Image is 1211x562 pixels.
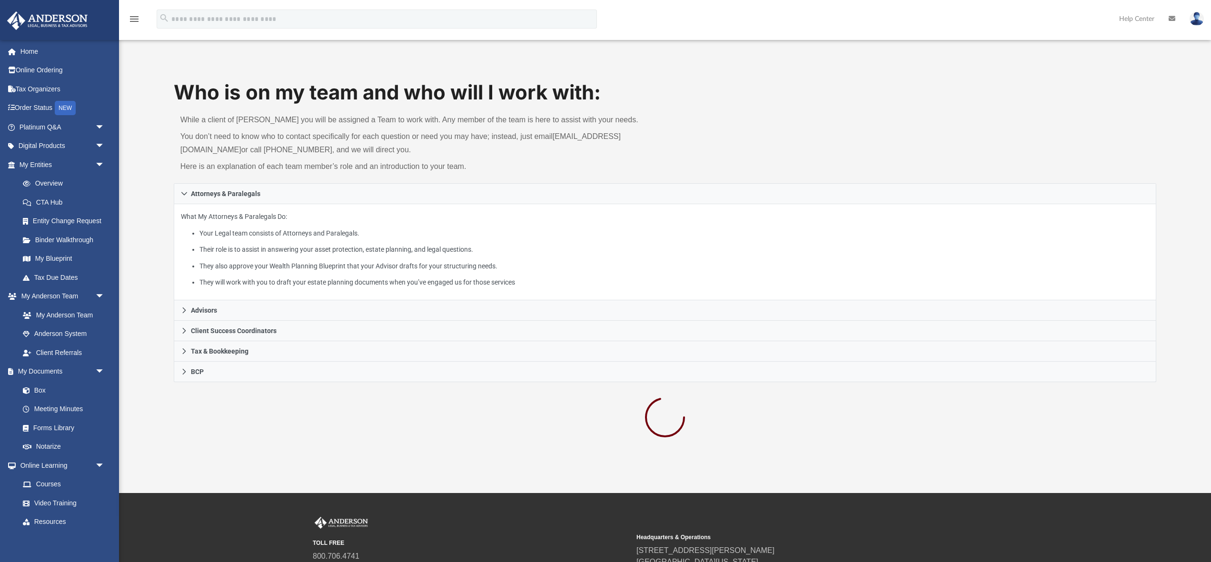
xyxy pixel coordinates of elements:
span: Advisors [191,307,217,314]
span: BCP [191,368,204,375]
a: Box [13,381,109,400]
div: Attorneys & Paralegals [174,204,1157,301]
a: Video Training [13,493,109,513]
p: You don’t need to know who to contact specifically for each question or need you may have; instea... [180,130,658,157]
a: My Anderson Teamarrow_drop_down [7,287,114,306]
a: Binder Walkthrough [13,230,119,249]
a: Advisors [174,300,1157,321]
a: My Anderson Team [13,306,109,325]
img: Anderson Advisors Platinum Portal [313,517,370,529]
p: While a client of [PERSON_NAME] you will be assigned a Team to work with. Any member of the team ... [180,113,658,127]
a: Tax Due Dates [13,268,119,287]
a: Client Referrals [13,343,114,362]
a: [EMAIL_ADDRESS][DOMAIN_NAME] [180,132,621,154]
li: They also approve your Wealth Planning Blueprint that your Advisor drafts for your structuring ne... [199,260,1149,272]
span: arrow_drop_down [95,287,114,306]
a: My Entitiesarrow_drop_down [7,155,119,174]
li: They will work with you to draft your estate planning documents when you’ve engaged us for those ... [199,276,1149,288]
a: Notarize [13,437,114,456]
span: arrow_drop_down [95,362,114,382]
a: Forms Library [13,418,109,437]
i: search [159,13,169,23]
a: My Documentsarrow_drop_down [7,362,114,381]
a: 800.706.4741 [313,552,359,560]
a: menu [129,18,140,25]
a: Online Learningarrow_drop_down [7,456,114,475]
img: User Pic [1190,12,1204,26]
a: Order StatusNEW [7,99,119,118]
a: BCP [174,362,1157,382]
a: CTA Hub [13,193,119,212]
span: Tax & Bookkeeping [191,348,248,355]
i: menu [129,13,140,25]
img: Anderson Advisors Platinum Portal [4,11,90,30]
li: Their role is to assist in answering your asset protection, estate planning, and legal questions. [199,244,1149,256]
a: Meeting Minutes [13,400,114,419]
small: Headquarters & Operations [636,533,953,542]
a: Anderson System [13,325,114,344]
a: Platinum Q&Aarrow_drop_down [7,118,119,137]
a: Digital Productsarrow_drop_down [7,137,119,156]
a: Courses [13,475,114,494]
a: Overview [13,174,119,193]
a: My Blueprint [13,249,114,268]
a: Entity Change Request [13,212,119,231]
span: arrow_drop_down [95,118,114,137]
a: Resources [13,513,114,532]
a: Tax Organizers [7,79,119,99]
a: Attorneys & Paralegals [174,183,1157,204]
a: Online Ordering [7,61,119,80]
h1: Who is on my team and who will I work with: [174,79,1157,107]
a: [STREET_ADDRESS][PERSON_NAME] [636,546,774,554]
p: What My Attorneys & Paralegals Do: [181,211,1150,288]
span: Client Success Coordinators [191,327,277,334]
span: arrow_drop_down [95,137,114,156]
a: Client Success Coordinators [174,321,1157,341]
a: Home [7,42,119,61]
span: arrow_drop_down [95,155,114,175]
a: Tax & Bookkeeping [174,341,1157,362]
div: NEW [55,101,76,115]
p: Here is an explanation of each team member’s role and an introduction to your team. [180,160,658,173]
span: Attorneys & Paralegals [191,190,260,197]
li: Your Legal team consists of Attorneys and Paralegals. [199,227,1149,239]
small: TOLL FREE [313,539,630,547]
span: arrow_drop_down [95,456,114,475]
